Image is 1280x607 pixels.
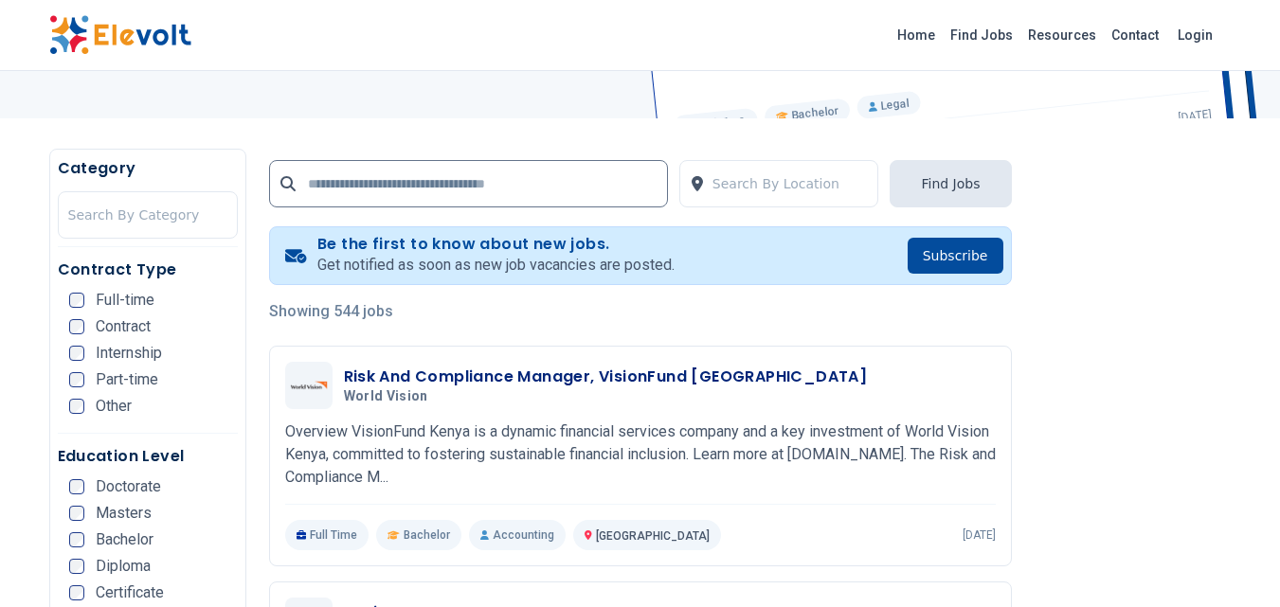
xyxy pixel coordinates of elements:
button: Find Jobs [890,160,1011,207]
img: Elevolt [49,15,191,55]
input: Full-time [69,293,84,308]
span: World Vision [344,388,428,405]
h5: Contract Type [58,259,238,281]
input: Internship [69,346,84,361]
input: Certificate [69,585,84,600]
a: Find Jobs [943,20,1020,50]
a: Home [890,20,943,50]
input: Contract [69,319,84,334]
span: Internship [96,346,162,361]
h5: Category [58,157,238,180]
button: Subscribe [908,238,1003,274]
input: Other [69,399,84,414]
p: Full Time [285,520,370,550]
span: Bachelor [96,532,153,547]
input: Part-time [69,372,84,387]
h3: Risk And Compliance Manager, VisionFund [GEOGRAPHIC_DATA] [344,366,868,388]
p: Get notified as soon as new job vacancies are posted. [317,254,675,277]
input: Bachelor [69,532,84,547]
span: Part-time [96,372,158,387]
span: Other [96,399,132,414]
p: Showing 544 jobs [269,300,1012,323]
h4: Be the first to know about new jobs. [317,235,675,254]
a: Login [1166,16,1224,54]
iframe: Chat Widget [1185,516,1280,607]
span: Contract [96,319,151,334]
span: Diploma [96,559,151,574]
h5: Education Level [58,445,238,468]
span: Full-time [96,293,154,308]
span: Certificate [96,585,164,600]
p: [DATE] [963,527,996,543]
img: World Vision [290,381,328,390]
a: Contact [1104,20,1166,50]
span: Bachelor [404,527,450,543]
input: Doctorate [69,479,84,494]
p: Overview VisionFund Kenya is a dynamic financial services company and a key investment of World V... [285,420,996,489]
span: Doctorate [96,479,161,494]
p: Accounting [469,520,566,550]
input: Masters [69,506,84,521]
a: Resources [1020,20,1104,50]
span: [GEOGRAPHIC_DATA] [596,529,710,543]
span: Masters [96,506,152,521]
input: Diploma [69,559,84,574]
a: World VisionRisk And Compliance Manager, VisionFund [GEOGRAPHIC_DATA]World VisionOverview VisionF... [285,362,996,550]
